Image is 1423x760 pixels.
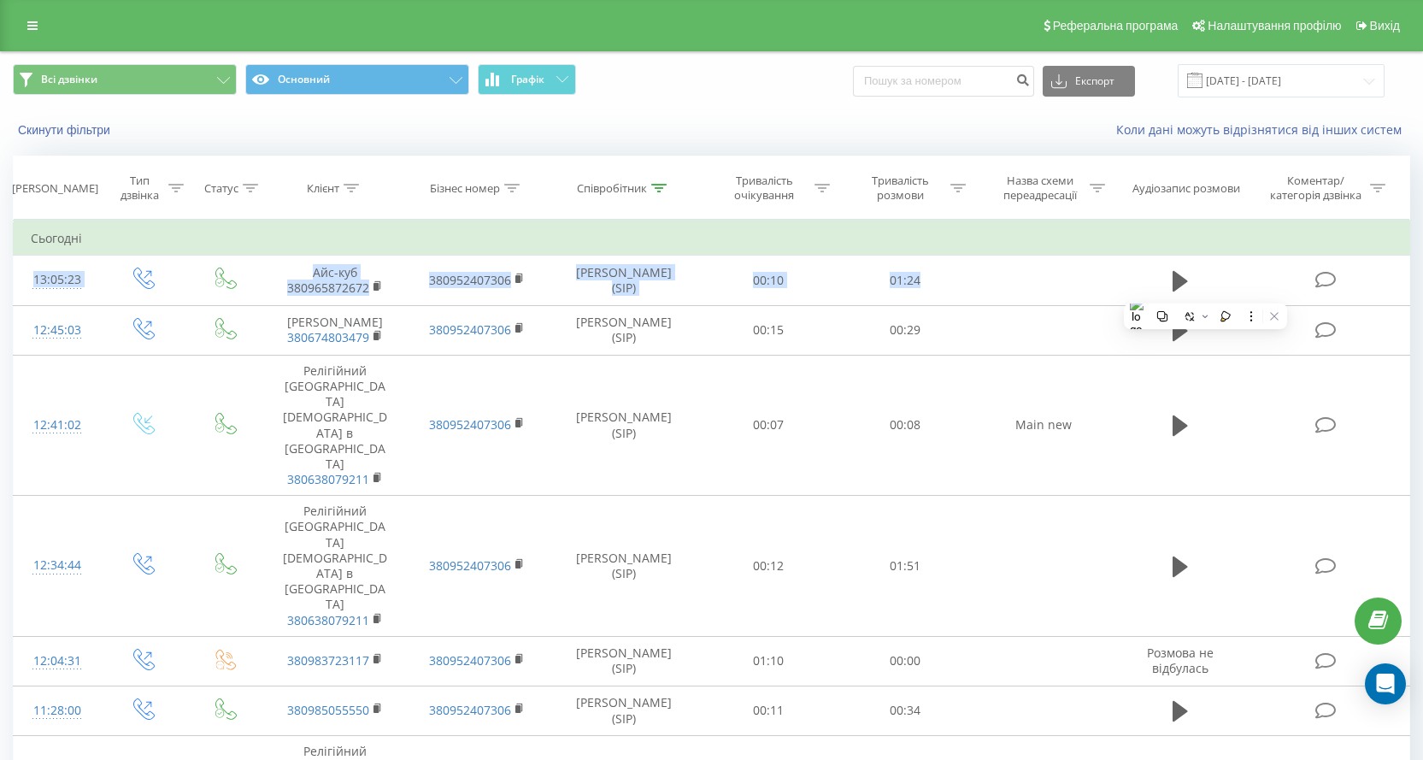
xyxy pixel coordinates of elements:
td: [PERSON_NAME] (SIP) [548,496,701,637]
div: 12:04:31 [31,645,84,678]
button: Скинути фільтри [13,122,119,138]
a: 380983723117 [287,652,369,669]
span: Графік [511,74,544,85]
span: Всі дзвінки [41,73,97,86]
a: 380952407306 [429,321,511,338]
a: 380638079211 [287,471,369,487]
td: [PERSON_NAME] (SIP) [548,305,701,355]
button: Експорт [1043,66,1135,97]
td: [PERSON_NAME] (SIP) [548,355,701,496]
td: [PERSON_NAME] (SIP) [548,256,701,305]
td: 01:24 [837,256,973,305]
td: [PERSON_NAME] (SIP) [548,636,701,686]
td: Релігійний [GEOGRAPHIC_DATA][DEMOGRAPHIC_DATA] в [GEOGRAPHIC_DATA] [264,496,406,637]
td: 00:00 [837,636,973,686]
div: Тип дзвінка [115,174,163,203]
a: 380638079211 [287,612,369,628]
a: 380985055550 [287,702,369,718]
div: Співробітник [577,181,647,196]
td: Main new [973,355,1114,496]
button: Всі дзвінки [13,64,237,95]
span: Налаштування профілю [1208,19,1341,32]
td: Сьогодні [14,221,1410,256]
td: 01:51 [837,496,973,637]
td: 00:12 [700,496,837,637]
button: Основний [245,64,469,95]
a: 380965872672 [287,280,369,296]
td: 00:29 [837,305,973,355]
td: 00:34 [837,686,973,735]
a: 380952407306 [429,416,511,433]
div: 12:45:03 [31,314,84,347]
td: 00:11 [700,686,837,735]
div: Клієнт [307,181,339,196]
a: 380952407306 [429,272,511,288]
div: Назва схеми переадресації [994,174,1085,203]
div: 13:05:23 [31,263,84,297]
td: 00:15 [700,305,837,355]
a: 380952407306 [429,557,511,574]
div: Тривалість розмови [855,174,946,203]
td: 00:07 [700,355,837,496]
div: Тривалість очікування [719,174,810,203]
div: [PERSON_NAME] [12,181,98,196]
span: Реферальна програма [1053,19,1179,32]
div: 11:28:00 [31,694,84,728]
a: 380674803479 [287,329,369,345]
a: 380952407306 [429,652,511,669]
div: 12:41:02 [31,409,84,442]
td: [PERSON_NAME] [264,305,406,355]
a: Коли дані можуть відрізнятися вiд інших систем [1116,121,1410,138]
td: [PERSON_NAME] (SIP) [548,686,701,735]
span: Розмова не відбулась [1147,645,1214,676]
td: Релігійний [GEOGRAPHIC_DATA][DEMOGRAPHIC_DATA] в [GEOGRAPHIC_DATA] [264,355,406,496]
td: 01:10 [700,636,837,686]
a: 380952407306 [429,702,511,718]
span: Вихід [1370,19,1400,32]
input: Пошук за номером [853,66,1034,97]
div: Аудіозапис розмови [1132,181,1240,196]
div: Коментар/категорія дзвінка [1266,174,1366,203]
td: Айс-куб [264,256,406,305]
div: Open Intercom Messenger [1365,663,1406,704]
button: Графік [478,64,576,95]
div: Статус [204,181,238,196]
div: 12:34:44 [31,549,84,582]
td: 00:08 [837,355,973,496]
td: 00:10 [700,256,837,305]
div: Бізнес номер [430,181,500,196]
